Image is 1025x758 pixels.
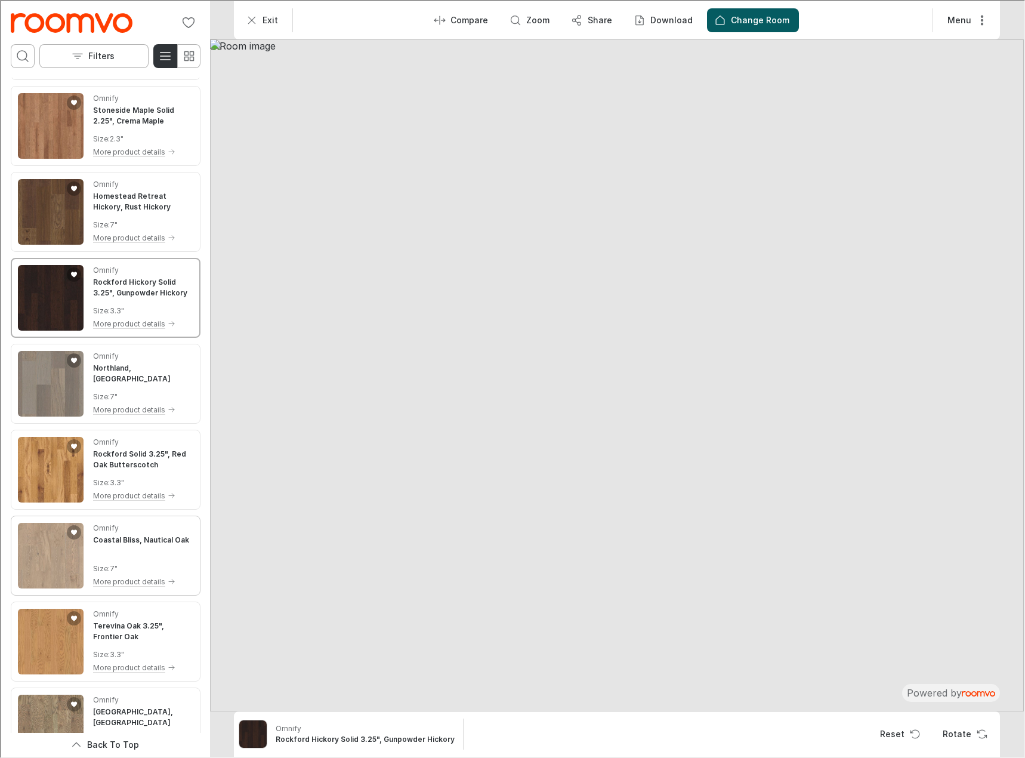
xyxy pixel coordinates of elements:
p: Zoom [525,13,548,25]
p: Omnify [274,722,300,733]
img: Terevina Oak 3.25", Frontier Oak. Link opens in a new window. [17,608,82,673]
button: More product details [92,660,192,673]
p: More product details [92,489,164,500]
div: The visualizer is powered by Roomvo. [906,685,994,698]
p: Share [586,13,611,25]
h4: Terevina Oak 3.25", Frontier Oak [92,620,192,641]
button: Reset product [869,721,927,745]
div: See Stoneside Maple Solid 2.25", Crema Maple in the room [10,85,199,165]
img: Homestead Retreat Hickory, Rust Hickory. Link opens in a new window. [17,178,82,244]
button: More product details [92,574,188,587]
h4: Spring Valley, Flaxseed Oak [92,705,192,727]
button: Show details for Rockford Hickory Solid 3.25", Gunpowder Hickory [271,719,457,747]
button: Add Homestead Retreat Hickory, Rust Hickory to favorites [66,180,80,195]
p: More product details [92,146,164,156]
h4: Homestead Retreat Hickory, Rust Hickory [92,190,192,211]
img: Northland, Hearthstone Oak. Link opens in a new window. [17,350,82,415]
p: Omnify [92,436,118,446]
p: 3.3" [109,648,123,659]
img: Stoneside Maple Solid 2.25", Crema Maple. Link opens in a new window. [17,92,82,158]
button: Open search box [10,43,33,67]
button: Scroll back to the beginning [10,732,199,756]
img: Rockford Hickory Solid 3.25", Gunpowder Hickory [238,719,265,747]
img: Coastal Bliss, Nautical Oak. Link opens in a new window. [17,522,82,587]
div: See Northland, Hearthstone Oak in the room [10,343,199,423]
h4: Rockford Solid 3.25", Red Oak Butterscotch [92,448,192,469]
button: Add Rockford Hickory Solid 3.25", Gunpowder Hickory to favorites [66,266,80,281]
button: Download [625,7,701,31]
p: Omnify [92,608,118,618]
p: Download [649,13,691,25]
a: Go to Fleming Flooring & Design Center's website. [10,12,131,32]
button: Add Stoneside Maple Solid 2.25", Crema Maple to favorites [66,94,80,109]
p: More product details [92,318,164,328]
p: Omnify [92,178,118,189]
h4: Rockford Hickory Solid 3.25", Gunpowder Hickory [92,276,192,297]
p: Compare [449,13,487,25]
p: Omnify [92,264,118,275]
p: Change Room [730,13,788,25]
button: Exit [237,7,286,31]
div: See Homestead Retreat Hickory, Rust Hickory in the room [10,171,199,251]
p: Exit [261,13,277,25]
button: Add Coastal Bliss, Nautical Oak to favorites [66,524,80,538]
button: Share [563,7,620,31]
p: Size : [92,133,109,143]
button: More product details [92,402,192,415]
button: More actions [937,7,994,31]
button: More product details [92,488,192,501]
p: More product details [92,575,164,586]
p: Omnify [92,694,118,704]
p: More product details [92,403,164,414]
button: Enter compare mode [425,7,496,31]
button: More product details [92,144,192,158]
button: Open the filters menu [38,43,147,67]
img: Rockford Hickory Solid 3.25", Gunpowder Hickory. Link opens in a new window. [17,264,82,329]
p: 2.3" [109,133,122,143]
button: Rotate Surface [932,721,994,745]
button: More product details [92,316,192,329]
p: Size : [92,304,109,315]
p: Size : [92,390,109,401]
h4: Coastal Bliss, Nautical Oak [92,534,188,544]
h4: Stoneside Maple Solid 2.25", Crema Maple [92,104,192,125]
img: Room image [209,38,1023,710]
button: Change Room [706,7,798,31]
div: See Coastal Bliss, Nautical Oak in the room [10,514,199,594]
div: Product List Mode Selector [152,43,199,67]
button: No favorites [175,10,199,33]
p: 3.3" [109,304,123,315]
p: 3.3" [109,476,123,487]
button: Add Spring Valley, Flaxseed Oak to favorites [66,696,80,710]
p: 7" [109,218,116,229]
button: More product details [92,230,192,244]
div: See Rockford Solid 3.25", Red Oak Butterscotch in the room [10,429,199,509]
p: More product details [92,661,164,672]
p: 7" [109,562,116,573]
p: Powered by [906,685,994,698]
p: More product details [92,232,164,242]
p: Omnify [92,92,118,103]
p: Size : [92,218,109,229]
button: Add Northland, Hearthstone Oak to favorites [66,352,80,366]
h4: Northland, Hearthstone Oak [92,362,192,383]
img: Rockford Solid 3.25", Red Oak Butterscotch. Link opens in a new window. [17,436,82,501]
p: Filters [87,49,113,61]
img: roomvo_wordmark.svg [961,690,994,695]
p: Omnify [92,350,118,360]
h6: Rockford Hickory Solid 3.25", Gunpowder Hickory [274,733,453,744]
p: Size : [92,476,109,487]
p: Omnify [92,522,118,532]
img: Logo representing Fleming Flooring & Design Center. [10,12,131,32]
button: Add Rockford Solid 3.25", Red Oak Butterscotch to favorites [66,438,80,452]
div: See Terevina Oak 3.25", Frontier Oak in the room [10,600,199,680]
p: Size : [92,562,109,573]
button: Add Terevina Oak 3.25", Frontier Oak to favorites [66,610,80,624]
button: Switch to detail view [152,43,176,67]
p: Size : [92,648,109,659]
div: See Rockford Hickory Solid 3.25", Gunpowder Hickory in the room [10,257,199,337]
button: Switch to simple view [175,43,199,67]
button: Zoom room image [501,7,558,31]
p: 7" [109,390,116,401]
